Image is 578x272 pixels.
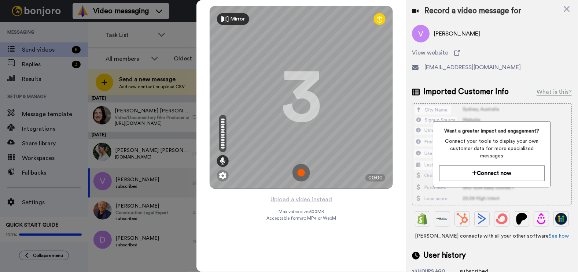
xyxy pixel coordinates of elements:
[266,215,336,221] span: Acceptable format: MP4 or WebM
[536,213,548,225] img: Drip
[496,213,508,225] img: ConvertKit
[476,213,488,225] img: ActiveCampaign
[292,164,310,182] img: ic_record_start.svg
[412,48,572,57] a: View website
[417,213,429,225] img: Shopify
[556,213,567,225] img: GoHighLevel
[549,234,569,239] a: See how
[365,174,386,182] div: 00:00
[424,250,466,261] span: User history
[457,213,468,225] img: Hubspot
[439,138,545,160] span: Connect your tools to display your own customer data for more specialized messages
[516,213,528,225] img: Patreon
[412,232,572,240] span: [PERSON_NAME] connects with all your other software
[424,86,509,97] span: Imported Customer Info
[281,70,321,125] div: 3
[268,195,335,204] button: Upload a video instead
[425,63,522,72] span: [EMAIL_ADDRESS][DOMAIN_NAME]
[439,165,545,181] button: Connect now
[439,127,545,135] span: Want a greater impact and engagement?
[412,48,449,57] span: View website
[219,172,227,179] img: ic_gear.svg
[537,87,572,96] div: What is this?
[279,209,324,215] span: Max video size: 500 MB
[437,213,449,225] img: Ontraport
